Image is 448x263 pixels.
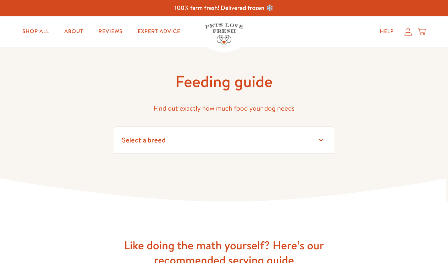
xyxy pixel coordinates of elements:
a: Expert Advice [132,24,186,39]
iframe: Gorgias live chat messenger [410,227,440,255]
p: Find out exactly how much food your dog needs [114,103,334,114]
h1: Feeding guide [114,71,334,92]
a: Shop All [16,24,55,39]
a: About [58,24,89,39]
a: Help [374,24,400,39]
img: Pets Love Fresh [205,23,243,46]
a: Reviews [92,24,128,39]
